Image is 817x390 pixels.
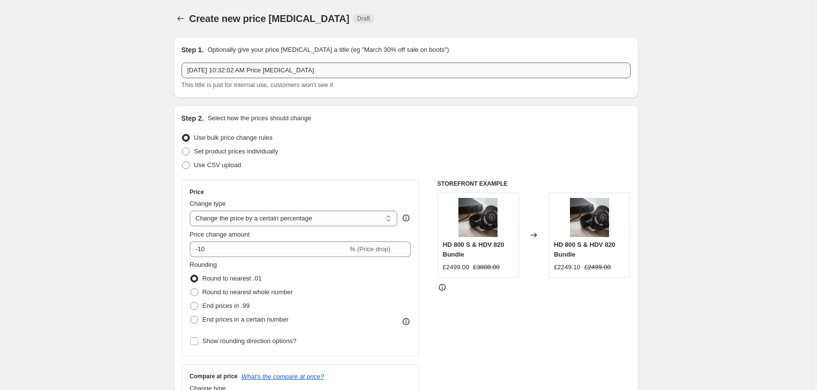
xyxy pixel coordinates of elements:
[182,45,204,55] h2: Step 1.
[554,241,615,258] span: HD 800 S & HDV 820 Bundle
[443,262,469,272] div: £2499.00
[203,337,296,345] span: Show rounding direction options?
[190,200,226,207] span: Change type
[203,275,262,282] span: Round to nearest .01
[190,188,204,196] h3: Price
[203,302,250,309] span: End prices in .99
[194,134,272,141] span: Use bulk price change rules
[584,262,611,272] strike: £2499.00
[194,161,241,169] span: Use CSV upload
[350,245,390,253] span: % (Price drop)
[357,15,370,22] span: Draft
[190,261,217,268] span: Rounding
[194,148,278,155] span: Set product prices individually
[443,241,504,258] span: HD 800 S & HDV 820 Bundle
[401,213,411,223] div: help
[570,198,609,237] img: HD_800_S_HDV_820_Product_mood_shot_0104_1_9c4a75a2-3815-46a4-be29-8ad1172e8a9c_80x.png
[203,316,289,323] span: End prices in a certain number
[190,231,250,238] span: Price change amount
[190,372,238,380] h3: Compare at price
[203,288,293,296] span: Round to nearest whole number
[182,113,204,123] h2: Step 2.
[182,81,333,88] span: This title is just for internal use, customers won't see it
[207,45,449,55] p: Optionally give your price [MEDICAL_DATA] a title (eg "March 30% off sale on boots")
[174,12,187,25] button: Price change jobs
[189,13,350,24] span: Create new price [MEDICAL_DATA]
[473,262,499,272] strike: £3808.00
[554,262,580,272] div: £2249.10
[437,180,631,188] h6: STOREFRONT EXAMPLE
[458,198,498,237] img: HD_800_S_HDV_820_Product_mood_shot_0104_1_9c4a75a2-3815-46a4-be29-8ad1172e8a9c_80x.png
[190,241,348,257] input: -15
[242,373,324,380] button: What's the compare at price?
[182,63,631,78] input: 30% off holiday sale
[207,113,311,123] p: Select how the prices should change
